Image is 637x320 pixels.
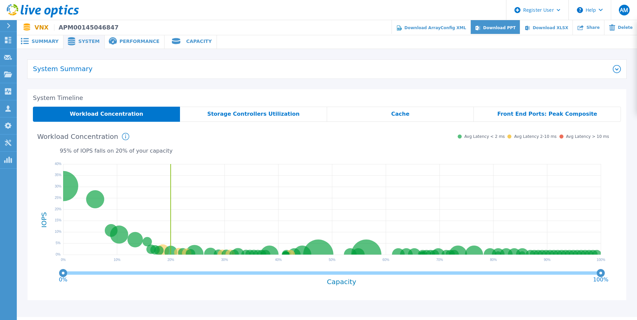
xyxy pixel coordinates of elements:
text: 100% [593,276,608,283]
span: Capacity [327,278,356,286]
text: 0% [56,252,61,256]
text: 15% [55,218,61,222]
p: VNX [35,24,119,31]
text: 10% [55,230,61,233]
span: Workload Concentration [70,111,143,117]
text: 80% [490,258,497,262]
span: Share [586,25,599,30]
span: Download XLSX [533,25,568,30]
a: Download XLSX [520,20,573,35]
h2: Workload Concentration [37,133,118,141]
span: Summary [32,39,58,44]
text: 30% [55,184,61,188]
text: 20% [55,207,61,211]
text: 60% [382,258,389,262]
text: 40% [55,162,61,165]
span: Storage Controllers Utilization [207,111,300,117]
span: Front End Ports: Peak Composite [497,111,597,117]
text: 35% [55,173,61,177]
span: Delete [618,25,633,30]
p: 95% of IOPS falls on 20% of your capacity [33,144,617,154]
span: IOPS [40,212,48,227]
a: Download ArrayConfig XML [392,20,470,35]
div: Avg Latency < 2 ms Avg Latency 2-10 ms Avg Latency > 10 ms [455,135,609,139]
span: APM00145046847 [54,24,119,31]
text: 20% [168,258,174,262]
text: 10% [114,258,121,262]
text: 0% [59,276,67,283]
text: 0% [61,258,66,262]
text: 40% [275,258,282,262]
a: Download PPT [470,20,520,35]
span: Capacity [186,39,212,44]
span: Download PPT [483,25,516,30]
h2: System Timeline [33,95,621,102]
text: 50% [329,258,335,262]
text: 90% [544,258,550,262]
text: 100% [597,258,605,262]
span: Download ArrayConfig XML [404,25,466,30]
span: Cache [391,111,409,117]
span: Performance [120,39,160,44]
text: 25% [55,196,61,200]
span: AM [620,7,628,13]
text: 5% [56,241,61,245]
text: 30% [221,258,228,262]
h2: System Summary [33,65,613,73]
span: System [78,39,99,44]
text: 70% [436,258,443,262]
